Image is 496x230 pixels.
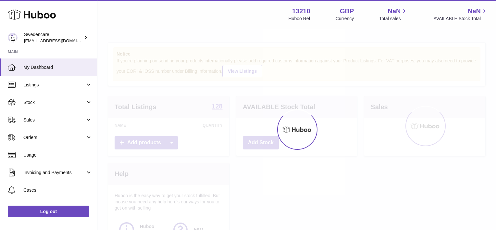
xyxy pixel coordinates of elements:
a: NaN Total sales [379,7,408,22]
span: Total sales [379,16,408,22]
strong: 13210 [292,7,310,16]
span: Usage [23,152,92,158]
span: Stock [23,99,85,106]
strong: GBP [340,7,354,16]
span: Invoicing and Payments [23,170,85,176]
a: NaN AVAILABLE Stock Total [433,7,488,22]
span: NaN [468,7,481,16]
a: Log out [8,206,89,217]
span: [EMAIL_ADDRESS][DOMAIN_NAME] [24,38,95,43]
div: Swedencare [24,32,82,44]
span: Cases [23,187,92,193]
span: Orders [23,134,85,141]
span: Sales [23,117,85,123]
img: gemma.horsfield@swedencare.co.uk [8,33,18,43]
span: Listings [23,82,85,88]
span: My Dashboard [23,64,92,70]
div: Huboo Ref [289,16,310,22]
span: NaN [388,7,401,16]
span: AVAILABLE Stock Total [433,16,488,22]
div: Currency [336,16,354,22]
